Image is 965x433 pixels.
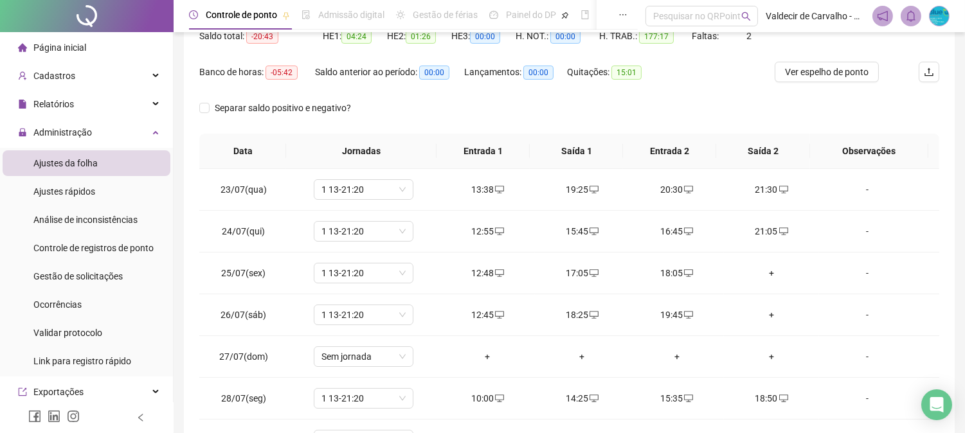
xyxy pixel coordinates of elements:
span: Gestão de férias [413,10,478,20]
span: book [581,10,590,19]
span: Análise de inconsistências [33,215,138,225]
span: Ver espelho de ponto [785,65,869,79]
div: Banco de horas: [199,65,315,80]
span: desktop [588,394,599,403]
div: 21:30 [734,182,808,197]
span: 2 [746,31,752,41]
div: 12:55 [451,224,525,238]
span: 28/07(seg) [221,393,266,403]
span: 26/07(sáb) [221,310,266,320]
span: Administração [33,127,92,137]
span: 1 13-21:20 [321,305,406,324]
span: 27/07(dom) [219,351,268,362]
div: + [545,349,619,364]
th: Saída 1 [530,134,623,169]
span: desktop [494,269,504,278]
span: 00:00 [550,30,581,44]
span: 01:26 [406,30,436,44]
span: ellipsis [618,10,627,19]
div: + [451,349,525,364]
span: clock-circle [189,10,198,19]
span: Valdecir de Carvalho - BlueW Shop Taboão [766,9,865,23]
div: Quitações: [567,65,660,80]
span: Ajustes da folha [33,158,98,168]
div: - [829,391,905,405]
div: 17:05 [545,266,619,280]
span: Ocorrências [33,299,82,310]
span: pushpin [282,12,290,19]
div: 13:38 [451,182,525,197]
span: pushpin [561,12,569,19]
span: Cadastros [33,71,75,81]
div: 19:25 [545,182,619,197]
span: Controle de ponto [206,10,277,20]
span: upload [924,67,934,77]
span: Separar saldo positivo e negativo? [210,101,356,115]
div: + [734,349,808,364]
span: linkedin [48,410,60,423]
span: sun [396,10,405,19]
span: 177:17 [639,30,674,44]
span: 00:00 [419,66,449,80]
div: HE 1: [323,29,387,44]
span: Controle de registros de ponto [33,243,154,253]
span: Link para registro rápido [33,356,131,366]
span: desktop [588,310,599,319]
span: Relatórios [33,99,74,109]
div: 10:00 [451,391,525,405]
div: 12:48 [451,266,525,280]
div: 15:45 [545,224,619,238]
div: + [734,266,808,280]
th: Data [199,134,286,169]
span: 00:00 [523,66,554,80]
span: Faltas: [692,31,721,41]
div: 12:45 [451,308,525,322]
span: desktop [778,394,788,403]
span: Ajustes rápidos [33,186,95,197]
span: Sem jornada [321,347,406,366]
span: desktop [494,227,504,236]
button: Ver espelho de ponto [775,62,879,82]
div: 18:50 [734,391,808,405]
span: file-done [302,10,311,19]
span: Página inicial [33,42,86,53]
div: 16:45 [640,224,714,238]
div: - [829,308,905,322]
div: - [829,349,905,364]
div: 15:35 [640,391,714,405]
span: file [18,100,27,109]
th: Saída 2 [716,134,809,169]
span: user-add [18,71,27,80]
span: 00:00 [470,30,500,44]
span: home [18,43,27,52]
div: 20:30 [640,182,714,197]
div: Saldo total: [199,29,323,44]
span: export [18,387,27,396]
div: H. NOT.: [516,29,599,44]
span: desktop [588,227,599,236]
span: Observações [820,144,918,158]
span: search [741,12,751,21]
span: 1 13-21:20 [321,222,406,241]
span: 25/07(sex) [221,268,266,278]
div: 18:05 [640,266,714,280]
span: Painel do DP [506,10,556,20]
div: H. TRAB.: [599,29,692,44]
span: 04:24 [341,30,372,44]
div: HE 2: [387,29,451,44]
div: 14:25 [545,391,619,405]
span: desktop [683,394,693,403]
span: desktop [494,310,504,319]
div: Open Intercom Messenger [921,389,952,420]
span: Admissão digital [318,10,384,20]
span: desktop [588,269,599,278]
span: 24/07(qui) [222,226,265,236]
span: bell [905,10,917,22]
span: desktop [494,394,504,403]
div: - [829,182,905,197]
span: desktop [683,269,693,278]
div: Lançamentos: [464,65,567,80]
th: Entrada 1 [437,134,530,169]
div: 21:05 [734,224,808,238]
div: 18:25 [545,308,619,322]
